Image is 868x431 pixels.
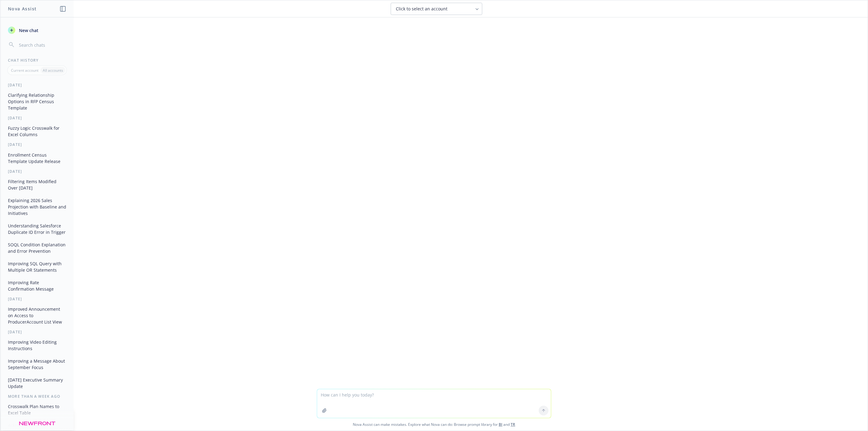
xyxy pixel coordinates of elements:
[18,27,38,34] span: New chat
[5,150,69,166] button: Enrollment Census Template Update Release
[5,304,69,327] button: Improved Announcement on Access to ProducerAccount List View
[43,68,63,73] p: All accounts
[5,176,69,193] button: Filtering Items Modified Over [DATE]
[3,418,865,431] span: Nova Assist can make mistakes. Explore what Nova can do: Browse prompt library for and
[5,123,69,139] button: Fuzzy Logic Crosswalk for Excel Columns
[1,58,74,63] div: Chat History
[5,221,69,237] button: Understanding Salesforce Duplicate ID Error in Trigger
[511,422,515,427] a: TR
[8,5,37,12] h1: Nova Assist
[5,356,69,372] button: Improving a Message About September Focus
[391,3,482,15] button: Click to select an account
[5,195,69,218] button: Explaining 2026 Sales Projection with Baseline and Initiatives
[5,240,69,256] button: SOQL Condition Explanation and Error Prevention
[1,394,74,399] div: More than a week ago
[1,329,74,335] div: [DATE]
[5,259,69,275] button: Improving SQL Query with Multiple OR Statements
[5,25,69,36] button: New chat
[1,82,74,88] div: [DATE]
[18,41,66,49] input: Search chats
[1,169,74,174] div: [DATE]
[5,337,69,353] button: Improving Video Editing Instructions
[5,375,69,391] button: [DATE] Executive Summary Update
[5,401,69,418] button: Crosswalk Plan Names to Excel Table
[1,115,74,121] div: [DATE]
[5,277,69,294] button: Improving Rate Confirmation Message
[5,90,69,113] button: Clarifying Relationship Options in RFP Census Template
[1,142,74,147] div: [DATE]
[11,68,38,73] p: Current account
[396,6,447,12] span: Click to select an account
[499,422,502,427] a: BI
[1,296,74,302] div: [DATE]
